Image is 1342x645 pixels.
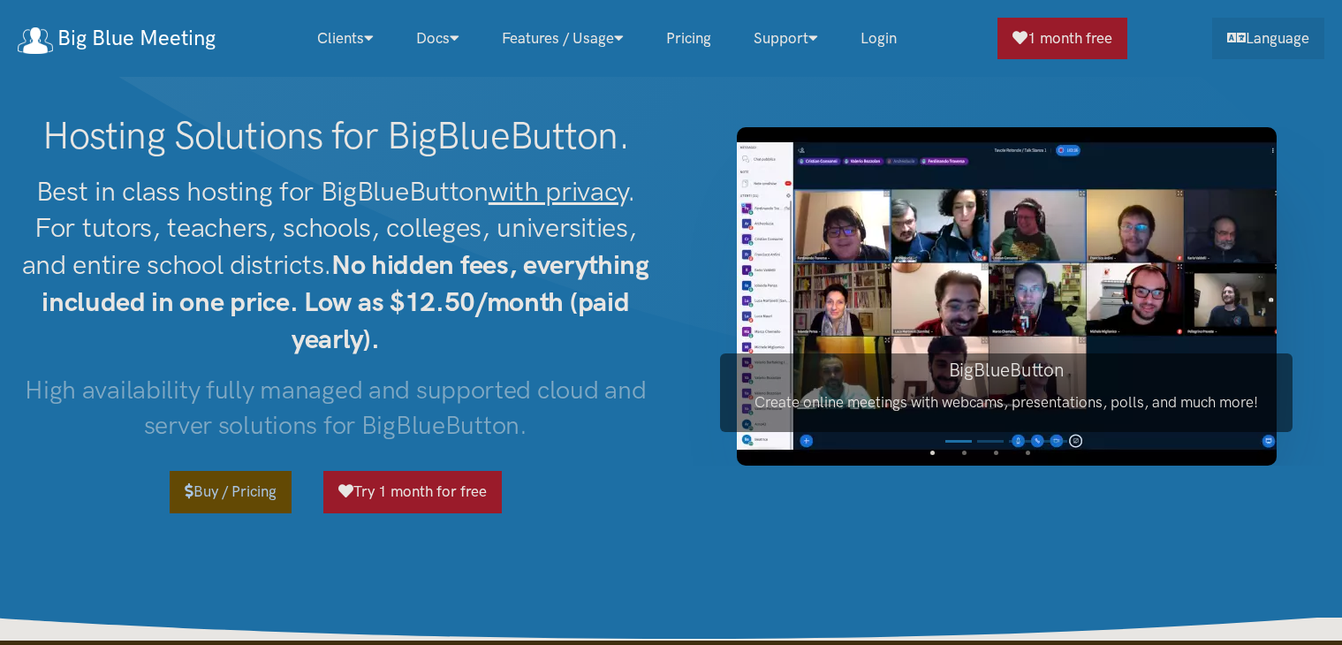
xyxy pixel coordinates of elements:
a: Try 1 month for free [323,471,502,512]
img: BigBlueButton screenshot [737,127,1277,466]
h1: Hosting Solutions for BigBlueButton. [18,113,654,159]
a: Support [732,19,839,57]
a: Language [1212,18,1324,59]
a: 1 month free [997,18,1127,59]
a: Clients [296,19,395,57]
a: Buy / Pricing [170,471,292,512]
a: Pricing [645,19,732,57]
h3: High availability fully managed and supported cloud and server solutions for BigBlueButton. [18,372,654,444]
h2: Best in class hosting for BigBlueButton . For tutors, teachers, schools, colleges, universities, ... [18,173,654,358]
u: with privacy [489,175,627,208]
h3: BigBlueButton [720,357,1293,383]
a: Features / Usage [481,19,645,57]
a: Big Blue Meeting [18,19,216,57]
a: Login [839,19,918,57]
img: logo [18,27,53,54]
p: Create online meetings with webcams, presentations, polls, and much more! [720,391,1293,414]
strong: No hidden fees, everything included in one price. Low as $12.50/month (paid yearly). [42,248,649,355]
a: Docs [395,19,481,57]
